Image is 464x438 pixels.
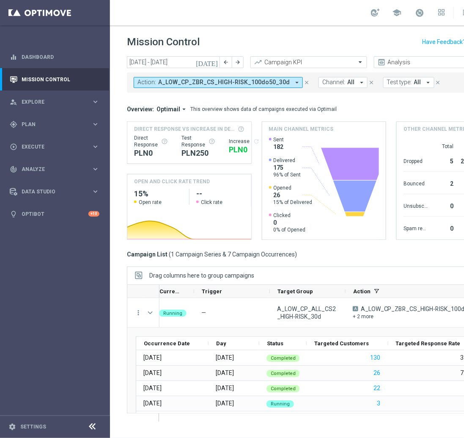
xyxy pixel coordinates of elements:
span: 96% of Sent [274,171,301,178]
span: A [353,306,358,311]
span: Sent [274,136,284,143]
button: 3 [376,398,381,409]
div: 0 [431,221,453,234]
h3: Campaign List [127,251,297,258]
button: Data Studio keyboard_arrow_right [9,188,100,195]
i: equalizer [10,53,17,61]
div: 18 Sep 2025 [143,399,162,407]
span: All [347,79,354,86]
i: person_search [10,98,17,106]
button: close [368,78,375,87]
div: Unsubscribed [404,198,428,212]
span: 1 Campaign Series & 7 Campaign Occurrences [171,251,295,258]
span: ( [169,251,171,258]
div: 2 [431,176,453,190]
colored-tag: Completed [266,369,300,377]
button: more_vert [135,309,142,317]
i: close [435,80,441,85]
div: Dashboard [10,46,99,68]
div: Test Response [181,135,215,148]
button: Optimail arrow_drop_down [154,105,190,113]
span: Open rate [139,199,162,206]
div: Wednesday [216,384,234,392]
span: Running [271,401,290,407]
h4: OPEN AND CLICK RATE TREND [134,178,210,185]
div: 5 [431,154,453,167]
h1: Mission Control [127,36,200,48]
button: 130 [369,353,381,363]
ng-select: Campaign KPI [250,56,367,68]
div: Data Studio [10,188,91,196]
div: Thursday [216,399,234,407]
span: Day [216,340,226,347]
span: school [393,8,402,17]
span: Optimail [156,105,180,113]
h2: -- [196,189,244,199]
button: arrow_back [220,56,232,68]
i: arrow_drop_down [425,79,432,86]
i: settings [8,423,16,431]
i: keyboard_arrow_right [91,165,99,173]
button: refresh [253,138,260,145]
span: Current Status [159,288,180,295]
span: A_LOW_CP_ALL_CS2_HIGH-RISK_30d [277,305,338,320]
button: arrow_forward [232,56,244,68]
i: play_circle_outline [10,143,17,151]
i: close [368,80,374,85]
a: Optibot [22,203,88,225]
button: close [303,78,310,87]
button: Channel: All arrow_drop_down [318,77,368,88]
div: Direct Response [134,135,168,148]
a: Mission Control [22,68,99,91]
button: lightbulb Optibot +10 [9,211,100,218]
span: Action: [137,79,156,86]
button: play_circle_outline Execute keyboard_arrow_right [9,143,100,150]
div: +10 [88,211,99,217]
div: 15 Sep 2025 [143,354,162,361]
div: Spam reported [404,221,428,234]
h4: Main channel metrics [269,125,334,133]
button: [DATE] [195,56,220,69]
div: PLN0 [229,145,260,155]
div: Tuesday [216,369,234,377]
i: track_changes [10,165,17,173]
div: Dropped [404,154,428,167]
colored-tag: Running [266,399,294,408]
div: This overview shows data of campaigns executed via Optimail [190,105,337,113]
i: close [304,80,310,85]
div: PLN0 [134,148,168,158]
button: 26 [373,368,381,378]
span: Targeted Customers [314,340,369,347]
span: Direct Response VS Increase In Deposit Amount [134,125,235,133]
div: person_search Explore keyboard_arrow_right [9,99,100,105]
span: Action [353,288,371,295]
span: Execute [22,144,91,149]
span: Drag columns here to group campaigns [149,272,254,279]
div: Bounced [404,176,428,190]
i: arrow_back [223,59,229,65]
span: Targeted Response Rate [396,340,461,347]
button: 22 [373,383,381,394]
a: Dashboard [22,46,99,68]
span: 182 [274,143,284,151]
div: Row Groups [149,272,254,279]
span: — [201,309,206,316]
button: Test type: All arrow_drop_down [383,77,434,88]
span: Completed [271,355,296,361]
span: Click rate [201,199,223,206]
button: close [434,78,442,87]
a: Settings [20,424,46,430]
input: Select date range [127,56,220,68]
i: keyboard_arrow_right [91,143,99,151]
span: Clicked [274,212,306,219]
div: Total [431,143,453,150]
i: arrow_drop_down [293,79,301,86]
button: Mission Control [9,76,100,83]
span: Completed [271,371,296,376]
div: 17 Sep 2025 [143,384,162,392]
div: track_changes Analyze keyboard_arrow_right [9,166,100,173]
